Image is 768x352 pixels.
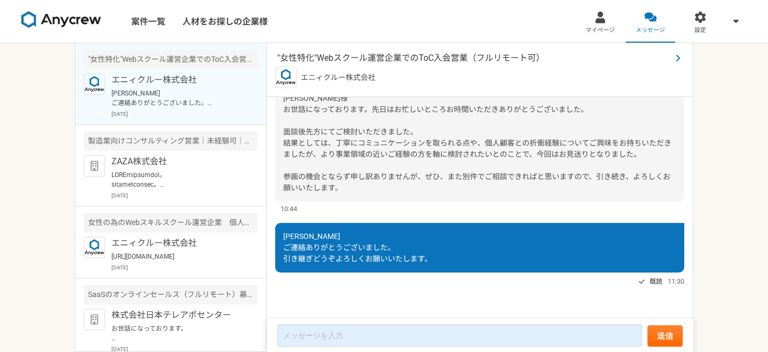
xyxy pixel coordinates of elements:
[111,89,243,108] p: [PERSON_NAME] ご連絡ありがとうございました。 引き継ぎどうぞよろしくお願いいたします。
[84,50,258,69] div: "女性特化"Webスクール運営企業でのToC入会営業（フルリモート可）
[694,26,706,35] span: 設定
[650,275,662,288] span: 既読
[21,11,101,28] img: 8DqYSo04kwAAAAASUVORK5CYII=
[111,237,243,250] p: エニィクルー株式会社
[111,191,258,199] p: [DATE]
[668,276,684,286] span: 11:30
[647,325,683,347] button: 送信
[84,309,105,330] img: default_org_logo-42cde973f59100197ec2c8e796e4974ac8490bb5b08a0eb061ff975e4574aa76.png
[84,74,105,95] img: logo_text_blue_01.png
[111,252,243,261] p: [URL][DOMAIN_NAME]
[111,110,258,118] p: [DATE]
[275,67,297,88] img: logo_text_blue_01.png
[636,26,665,35] span: メッセージ
[111,170,243,189] p: LOREmipsumdol。 sitametconsec。 adipiscingelitsedd、eiusmOdtEmporincididun「Utlabor」etdolore、magnaali...
[84,213,258,233] div: 女性の為のWebスキルスクール運営企業 個人営業
[84,285,258,305] div: SaaSのオンラインセールス（フルリモート）募集
[277,52,671,65] span: "女性特化"Webスクール運営企業でのToC入会営業（フルリモート可）
[111,155,243,168] p: ZAZA株式会社
[84,237,105,258] img: logo_text_blue_01.png
[283,232,432,263] span: [PERSON_NAME] ご連絡ありがとうございました。 引き継ぎどうぞよろしくお願いいたします。
[281,204,297,214] span: 10:44
[84,155,105,177] img: default_org_logo-42cde973f59100197ec2c8e796e4974ac8490bb5b08a0eb061ff975e4574aa76.png
[301,72,375,83] p: エニィクルー株式会社
[111,309,243,322] p: 株式会社日本テレアポセンター
[586,26,615,35] span: マイページ
[111,324,243,343] p: お世話になっております。 プロフィール拝見してとても魅力的なご経歴で、 ぜひ一度、弊社面談をお願いできないでしょうか？ [URL][DOMAIN_NAME][DOMAIN_NAME] 当社ですが...
[84,131,258,151] div: 製造業向けコンサルティング営業｜未経験可｜法人営業としてキャリアアップしたい方
[283,94,671,192] span: [PERSON_NAME]様 お世話になっております。先日はお忙しいところお時間いただきありがとうございました。 面談後先方にてご検討いただきました。 結果としては、丁寧にコミュニケーションを取...
[111,263,258,271] p: [DATE]
[111,74,243,86] p: エニィクルー株式会社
